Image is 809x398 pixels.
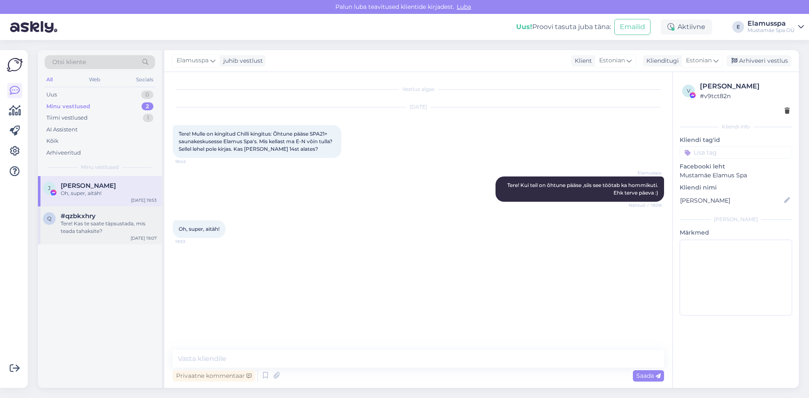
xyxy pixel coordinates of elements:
div: AI Assistent [46,126,78,134]
span: Elamusspa [630,170,662,176]
div: Kliendi info [680,123,792,131]
span: Saada [636,372,661,379]
div: Uus [46,91,57,99]
div: Klienditugi [643,56,679,65]
div: # v9tct82n [700,91,790,101]
div: Elamusspa [747,20,795,27]
div: Proovi tasuta juba täna: [516,22,611,32]
button: Emailid [614,19,651,35]
span: #qzbkxhry [61,212,96,220]
span: Tere! Mulle on kingitud Chilli kingitus: Õhtune pääse SPA21+ saunakeskusesse Elamus Spa's. Mis ke... [179,131,334,152]
div: Minu vestlused [46,102,90,111]
a: ElamusspaMustamäe Spa OÜ [747,20,804,34]
div: [DATE] 19:53 [131,197,157,203]
span: q [47,215,51,222]
div: [PERSON_NAME] [700,81,790,91]
span: Tere! Kui teil on õhtune pääse ,siis see töötab ka hommikuti. Ehk terve päeva :) [507,182,659,196]
div: [DATE] 19:07 [131,235,157,241]
div: Arhiveeritud [46,149,81,157]
div: Mustamäe Spa OÜ [747,27,795,34]
p: Mustamäe Elamus Spa [680,171,792,180]
div: Arhiveeri vestlus [726,55,791,67]
p: Märkmed [680,228,792,237]
div: 2 [142,102,153,111]
div: Socials [134,74,155,85]
span: Oh, super, aitäh! [179,226,220,232]
div: 1 [143,114,153,122]
span: 18:42 [175,158,207,165]
div: Klient [571,56,592,65]
span: Nähtud ✓ 19:08 [629,202,662,208]
div: Privaatne kommentaar [173,370,255,382]
p: Facebooki leht [680,162,792,171]
div: Vestlus algas [173,85,664,93]
div: Kõik [46,137,59,145]
div: Tere! Kas te saate täpsustada, mis teada tahaksite? [61,220,157,235]
div: E [732,21,744,33]
div: juhib vestlust [220,56,263,65]
span: Joanna Kuulme [61,182,116,190]
input: Lisa nimi [680,196,782,205]
span: v [687,88,690,94]
p: Kliendi tag'id [680,136,792,144]
span: Elamusspa [177,56,209,65]
div: All [45,74,54,85]
div: 0 [141,91,153,99]
img: Askly Logo [7,57,23,73]
span: 19:53 [175,238,207,245]
p: Kliendi nimi [680,183,792,192]
div: Aktiivne [661,19,712,35]
span: Otsi kliente [52,58,86,67]
div: Web [87,74,102,85]
b: Uus! [516,23,532,31]
span: Estonian [686,56,712,65]
span: Minu vestlused [81,163,119,171]
div: Tiimi vestlused [46,114,88,122]
div: [PERSON_NAME] [680,216,792,223]
span: Estonian [599,56,625,65]
input: Lisa tag [680,146,792,159]
span: Luba [454,3,474,11]
div: [DATE] [173,103,664,111]
span: J [48,185,51,191]
div: Oh, super, aitäh! [61,190,157,197]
